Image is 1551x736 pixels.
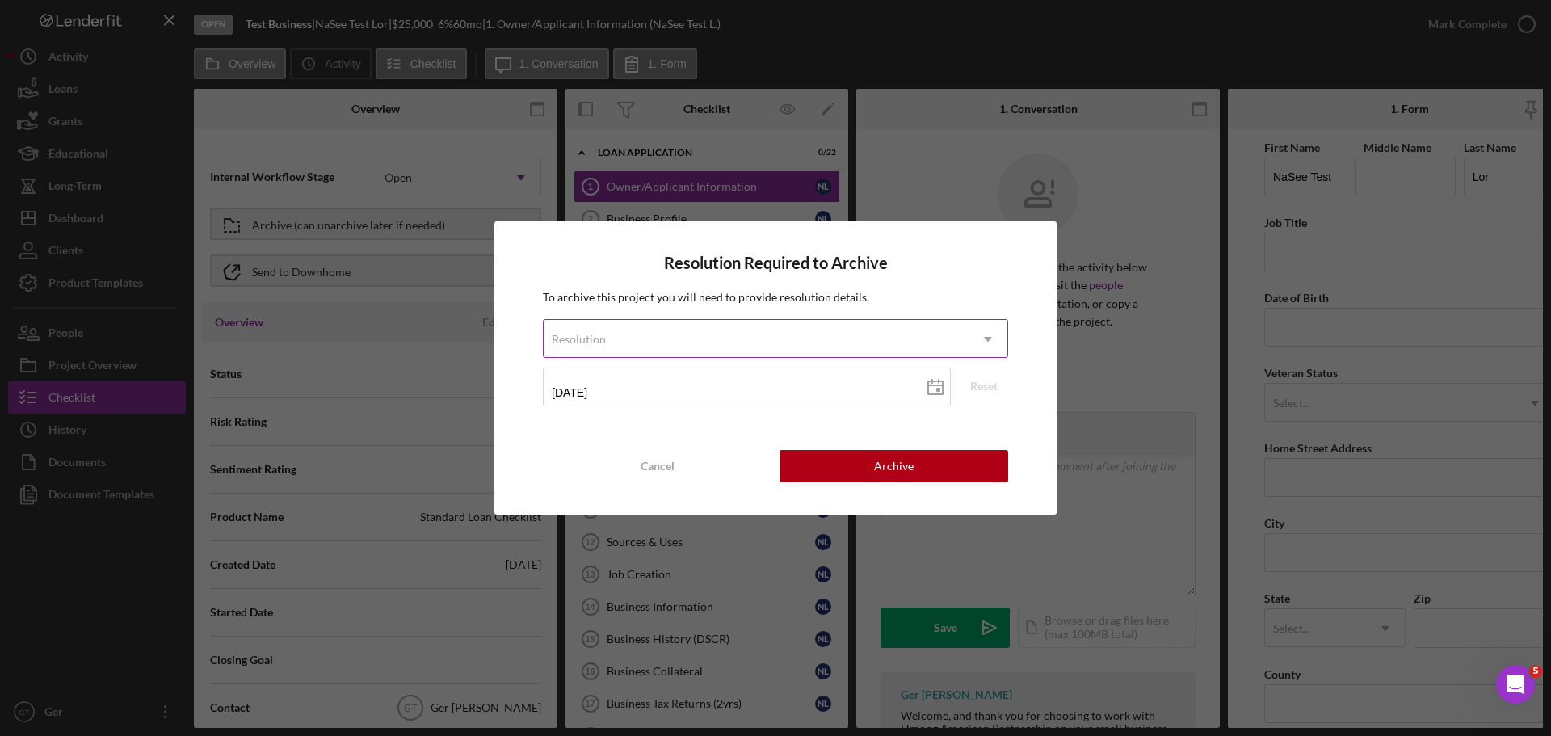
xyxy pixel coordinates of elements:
[960,374,1008,398] button: Reset
[552,333,606,346] div: Resolution
[874,450,914,482] div: Archive
[641,450,675,482] div: Cancel
[1496,665,1535,704] iframe: Intercom live chat
[780,450,1008,482] button: Archive
[543,254,1008,272] h4: Resolution Required to Archive
[543,288,1008,306] p: To archive this project you will need to provide resolution details.
[970,374,998,398] div: Reset
[543,450,771,482] button: Cancel
[1529,665,1542,678] span: 5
